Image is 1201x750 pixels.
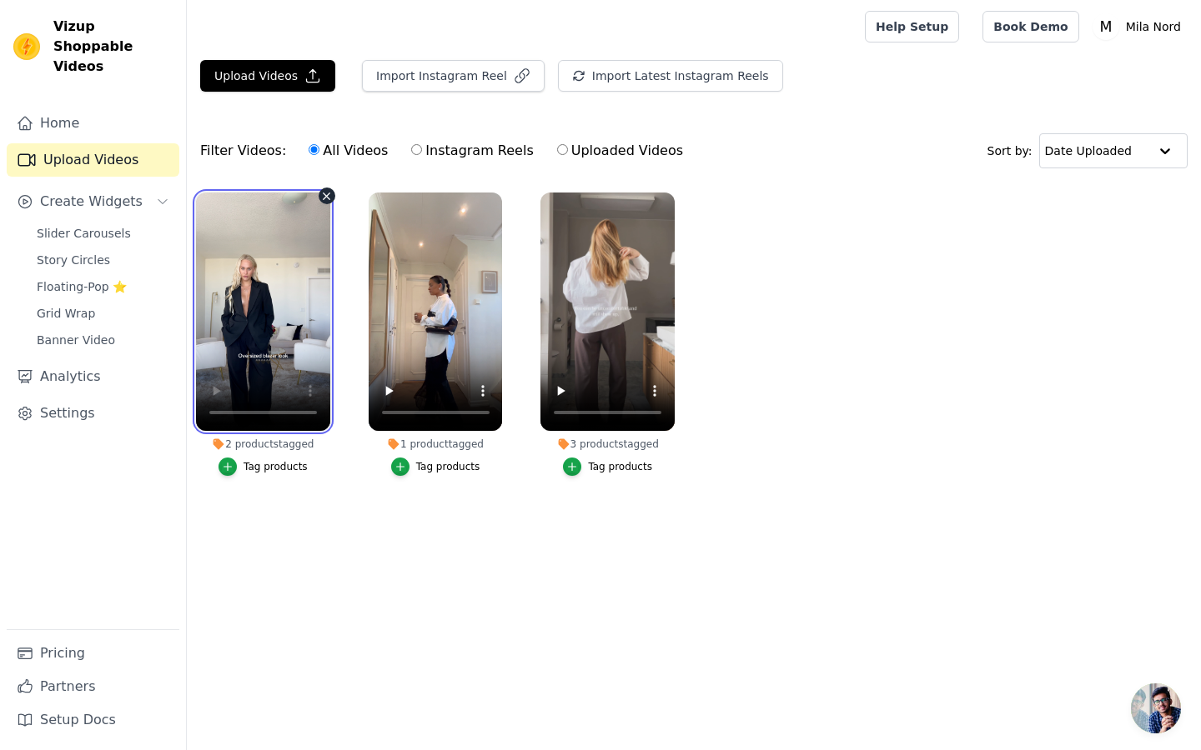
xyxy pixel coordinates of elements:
span: Banner Video [37,332,115,348]
button: Import Instagram Reel [362,60,545,92]
button: Create Widgets [7,185,179,218]
button: M Mila Nord [1093,12,1188,42]
input: Instagram Reels [411,144,422,155]
div: Filter Videos: [200,132,692,170]
button: Tag products [219,457,308,476]
input: All Videos [309,144,319,155]
button: Import Latest Instagram Reels [558,60,783,92]
span: Vizup Shoppable Videos [53,17,173,77]
a: Analytics [7,360,179,393]
a: Floating-Pop ⭐ [27,275,179,298]
img: Vizup [13,33,40,60]
span: Create Widgets [40,192,143,212]
input: Uploaded Videos [557,144,568,155]
a: Grid Wrap [27,302,179,325]
span: Slider Carousels [37,225,131,242]
label: All Videos [308,140,389,162]
div: Sort by: [987,133,1188,168]
div: 2 products tagged [196,437,330,451]
div: 1 product tagged [369,437,503,451]
a: Story Circles [27,248,179,272]
a: Home [7,107,179,140]
a: Banner Video [27,328,179,352]
a: Book Demo [982,11,1078,42]
button: Tag products [391,457,480,476]
label: Instagram Reels [410,140,534,162]
div: Tag products [244,460,308,473]
a: Upload Videos [7,143,179,177]
button: Video Delete [319,187,335,204]
div: Tag products [416,460,480,473]
span: Floating-Pop ⭐ [37,278,127,295]
a: Settings [7,397,179,430]
a: Partners [7,670,179,703]
a: Setup Docs [7,703,179,737]
label: Uploaded Videos [556,140,684,162]
a: Pricing [7,637,179,670]
div: 3 products tagged [540,437,675,451]
a: Slider Carousels [27,222,179,245]
text: M [1099,18,1112,35]
a: Open de chat [1131,683,1181,733]
span: Grid Wrap [37,305,95,322]
span: Story Circles [37,252,110,268]
p: Mila Nord [1119,12,1188,42]
button: Upload Videos [200,60,335,92]
button: Tag products [563,457,652,476]
div: Tag products [588,460,652,473]
a: Help Setup [865,11,959,42]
